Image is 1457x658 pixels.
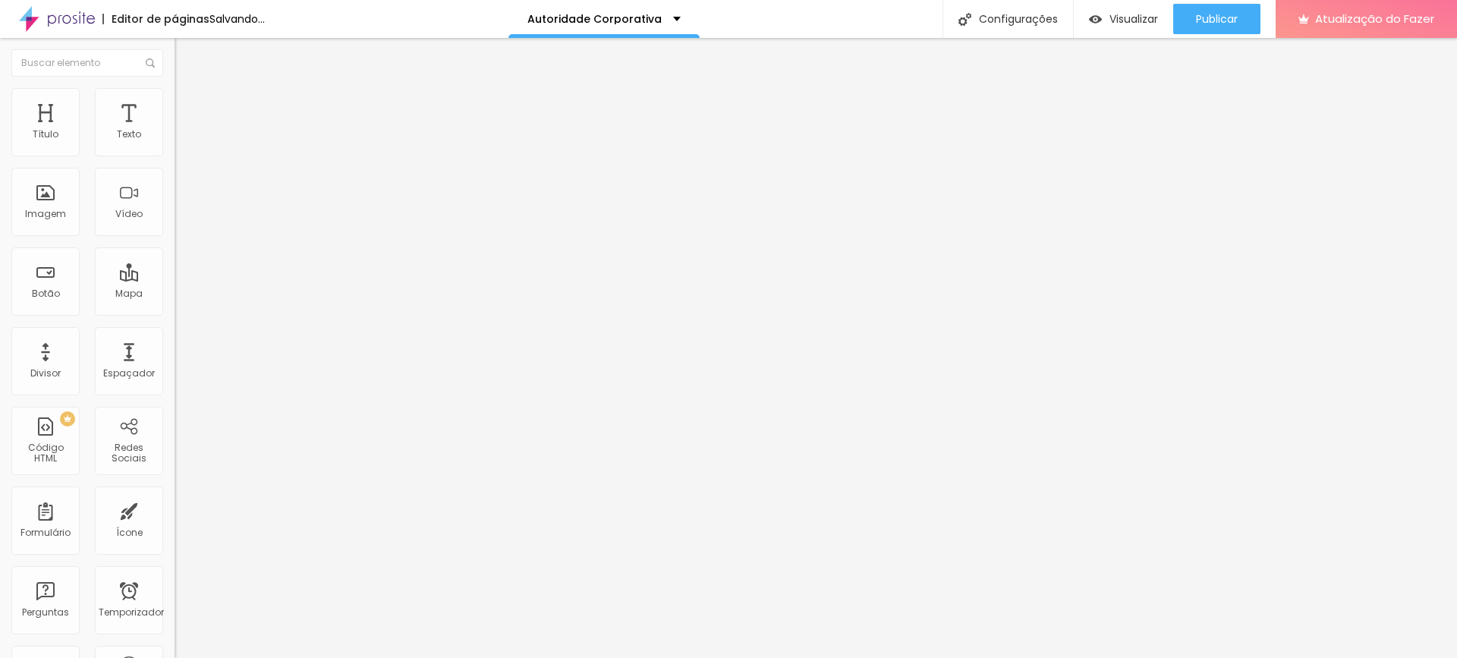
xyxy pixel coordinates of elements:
[28,441,64,464] font: Código HTML
[527,11,662,27] font: Autoridade Corporativa
[32,287,60,300] font: Botão
[115,287,143,300] font: Mapa
[116,526,143,539] font: Ícone
[20,526,71,539] font: Formulário
[1074,4,1173,34] button: Visualizar
[30,367,61,379] font: Divisor
[115,207,143,220] font: Vídeo
[1315,11,1434,27] font: Atualização do Fazer
[1196,11,1238,27] font: Publicar
[103,367,155,379] font: Espaçador
[25,207,66,220] font: Imagem
[209,14,265,24] div: Salvando...
[979,11,1058,27] font: Configurações
[117,128,141,140] font: Texto
[175,38,1457,658] iframe: Editor
[11,49,163,77] input: Buscar elemento
[99,606,164,619] font: Temporizador
[1089,13,1102,26] img: view-1.svg
[1109,11,1158,27] font: Visualizar
[1173,4,1260,34] button: Publicar
[958,13,971,26] img: Ícone
[146,58,155,68] img: Ícone
[112,11,209,27] font: Editor de páginas
[112,441,146,464] font: Redes Sociais
[22,606,69,619] font: Perguntas
[33,128,58,140] font: Título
